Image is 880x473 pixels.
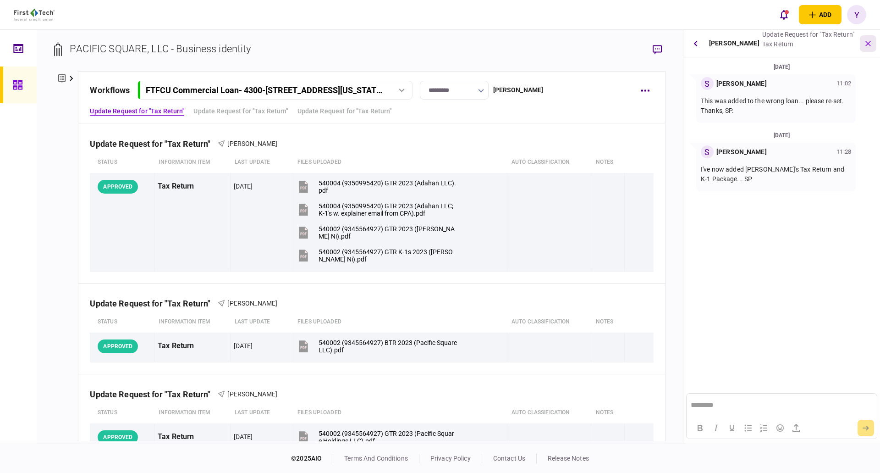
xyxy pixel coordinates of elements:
[291,454,333,463] div: © 2025 AIO
[293,152,507,173] th: Files uploaded
[154,312,230,333] th: Information item
[692,422,708,434] button: Bold
[230,402,293,423] th: last update
[193,106,288,116] a: Update Request for "Tax Return"
[774,5,793,24] button: open notifications list
[756,422,772,434] button: Numbered list
[493,455,525,462] a: contact us
[90,312,154,333] th: status
[154,152,230,173] th: Information item
[158,336,227,356] div: Tax Return
[90,402,154,423] th: status
[687,62,876,72] div: [DATE]
[146,85,383,95] div: FTFCU Commercial Loan - 4300-[STREET_ADDRESS][US_STATE]
[98,339,138,353] div: APPROVED
[701,145,714,158] div: S
[493,85,544,95] div: [PERSON_NAME]
[234,341,253,351] div: [DATE]
[154,402,230,423] th: Information item
[234,182,253,191] div: [DATE]
[98,430,138,444] div: APPROVED
[430,455,471,462] a: privacy policy
[507,402,591,423] th: auto classification
[708,422,724,434] button: Italic
[724,422,740,434] button: Underline
[762,39,854,49] div: Tax Return
[158,176,227,197] div: Tax Return
[847,5,866,24] button: Y
[319,225,457,240] div: 540002 (9345564927) GTR 2023 (Eddie J. Ni).pdf
[293,402,507,423] th: Files uploaded
[297,176,457,197] button: 540004 (9350995420) GTR 2023 (Adahan LLC).pdf
[701,77,714,90] div: S
[591,402,625,423] th: notes
[90,299,218,308] div: Update Request for "Tax Return"
[687,394,876,417] iframe: Rich Text Area
[90,84,130,96] div: workflows
[90,139,218,149] div: Update Request for "Tax Return"
[507,152,591,173] th: auto classification
[297,245,457,266] button: 540002 (9345564927) GTR K-1s 2023 (Eddie J. Ni).pdf
[709,30,759,57] div: [PERSON_NAME]
[799,5,841,24] button: open adding identity options
[297,427,457,447] button: 540002 (9345564927) GTR 2023 (Pacific Square Holdings LLC).pdf
[836,79,851,88] div: 11:02
[344,455,408,462] a: terms and conditions
[701,96,851,116] p: This was added to the wrong loan... please re-set. Thanks, SP.
[90,390,218,399] div: Update Request for "Tax Return"
[70,41,251,56] div: PACIFIC SQUARE, LLC - Business identity
[230,152,293,173] th: last update
[836,147,851,156] div: 11:28
[227,390,277,398] span: [PERSON_NAME]
[90,106,184,116] a: Update Request for "Tax Return"
[319,248,457,263] div: 540002 (9345564927) GTR K-1s 2023 (Eddie J. Ni).pdf
[230,312,293,333] th: last update
[297,336,457,356] button: 540002 (9345564927) BTR 2023 (Pacific Square LLC).pdf
[297,199,457,220] button: 540004 (9350995420) GTR 2023 (Adahan LLC; K-1's w. explainer email from CPA).pdf
[319,339,457,354] div: 540002 (9345564927) BTR 2023 (Pacific Square LLC).pdf
[90,152,154,173] th: status
[591,152,625,173] th: notes
[548,455,589,462] a: release notes
[740,422,756,434] button: Bullet list
[762,30,854,39] div: Update Request for "Tax Return"
[158,427,227,447] div: Tax Return
[98,180,138,194] div: APPROVED
[137,81,412,100] button: FTFCU Commercial Loan- 4300-[STREET_ADDRESS][US_STATE]
[687,130,876,140] div: [DATE]
[297,106,392,116] a: Update Request for "Tax Return"
[293,312,507,333] th: Files uploaded
[227,300,277,307] span: [PERSON_NAME]
[319,430,457,445] div: 540002 (9345564927) GTR 2023 (Pacific Square Holdings LLC).pdf
[234,432,253,441] div: [DATE]
[716,147,767,157] div: [PERSON_NAME]
[772,422,788,434] button: Emojis
[701,165,851,184] p: I've now added [PERSON_NAME]'s Tax Return and K-1 Package... SP
[716,79,767,89] div: [PERSON_NAME]
[297,222,457,243] button: 540002 (9345564927) GTR 2023 (Eddie J. Ni).pdf
[507,312,591,333] th: auto classification
[14,9,55,21] img: client company logo
[319,202,457,217] div: 540004 (9350995420) GTR 2023 (Adahan LLC; K-1's w. explainer email from CPA).pdf
[591,312,625,333] th: notes
[227,140,277,147] span: [PERSON_NAME]
[319,179,457,194] div: 540004 (9350995420) GTR 2023 (Adahan LLC).pdf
